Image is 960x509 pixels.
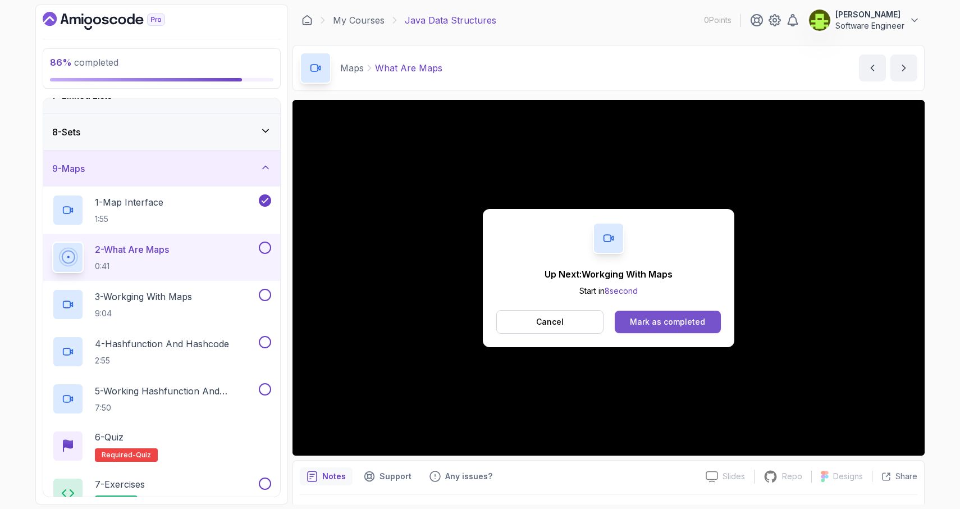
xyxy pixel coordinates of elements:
p: 6 - Quiz [95,430,124,444]
p: What Are Maps [375,61,442,75]
p: [PERSON_NAME] [835,9,904,20]
p: 1:55 [95,213,163,225]
span: 8 second [605,286,638,296]
p: Notes [322,471,346,482]
button: 5-Working Hashfunction And Hashcode7:50 [52,383,271,415]
p: Repo [782,471,802,482]
p: 9:04 [95,308,192,319]
button: 1-Map Interface1:55 [52,194,271,226]
span: Required- [102,451,136,460]
button: 6-QuizRequired-quiz [52,430,271,462]
span: 86 % [50,57,72,68]
a: Dashboard [301,15,313,26]
h3: 8 - Sets [52,125,80,139]
p: Java Data Structures [405,13,496,27]
p: Maps [340,61,364,75]
p: 0:41 [95,261,169,272]
a: My Courses [333,13,385,27]
button: Mark as completed [615,311,721,333]
p: Share [895,471,917,482]
p: 3 - Workging With Maps [95,290,192,303]
p: Any issues? [445,471,492,482]
p: 2 - What Are Maps [95,243,169,256]
span: completed [50,57,118,68]
p: 4 - Hashfunction And Hashcode [95,337,229,351]
button: Support button [357,467,418,485]
button: Share [872,471,917,482]
button: 4-Hashfunction And Hashcode2:55 [52,336,271,367]
p: 7:50 [95,402,257,413]
a: Dashboard [43,12,191,30]
p: 1 - Map Interface [95,196,163,209]
h3: 9 - Maps [52,162,85,175]
button: user profile image[PERSON_NAME]Software Engineer [808,9,920,31]
p: 0 Points [704,15,732,26]
p: Slides [723,471,745,482]
button: previous content [859,54,886,81]
button: next content [890,54,917,81]
div: Mark as completed [630,316,705,328]
img: user profile image [809,10,830,31]
button: Cancel [496,310,604,334]
p: 5 - Working Hashfunction And Hashcode [95,384,257,398]
iframe: 2 - What are Maps [292,100,925,456]
p: Software Engineer [835,20,904,31]
button: Feedback button [423,467,499,485]
button: 7-Exercises [52,478,271,509]
span: quiz [136,451,151,460]
button: 2-What Are Maps0:41 [52,242,271,273]
p: 7 - Exercises [95,478,145,491]
p: Cancel [536,316,564,328]
p: Support [380,471,412,482]
p: Start in [545,285,673,297]
p: Up Next: Workging With Maps [545,267,673,281]
button: 3-Workging With Maps9:04 [52,289,271,320]
p: Designs [833,471,863,482]
button: notes button [300,467,353,485]
button: 8-Sets [43,114,280,150]
p: 2:55 [95,355,229,366]
button: 9-Maps [43,151,280,187]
